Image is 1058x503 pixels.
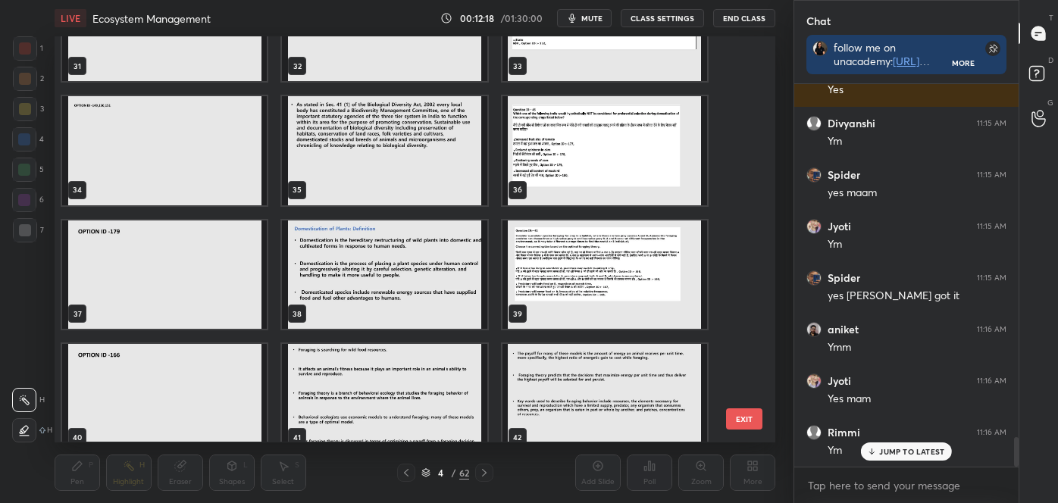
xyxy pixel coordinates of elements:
div: 11:15 AM [977,119,1006,128]
button: End Class [713,9,775,27]
h6: aniket [828,323,859,336]
div: 62 [459,466,469,480]
div: 11:15 AM [977,273,1006,283]
p: Chat [794,1,843,41]
button: CLASS SETTINGS [621,9,704,27]
h6: Jyoti [828,374,851,388]
div: 7 [13,218,44,242]
img: default.png [806,425,822,440]
span: mute [581,13,603,23]
div: grid [55,36,749,442]
div: More [952,58,975,68]
img: e8ba785e28cc435d9d7c386c960b9786.jpg [806,373,822,389]
img: default.png [806,116,822,131]
p: H [47,426,52,434]
h6: Rimmi [828,426,860,439]
h6: Spider [828,271,860,285]
div: Ymm [828,340,1006,355]
div: 4 [12,127,44,152]
div: yes maam [828,186,1006,201]
div: 6 [12,188,44,212]
div: Ym [828,237,1006,252]
h4: Ecosystem Management [92,11,211,26]
div: Ym [828,443,1006,458]
div: / [452,468,456,477]
h6: Spider [828,168,860,182]
div: Yes mam [828,392,1006,407]
div: 2 [13,67,44,91]
div: 11:16 AM [977,376,1006,386]
div: 11:15 AM [977,170,1006,180]
div: 11:15 AM [977,222,1006,231]
div: 4 [434,468,449,477]
div: 3 [13,97,44,121]
p: JUMP TO LATEST [879,447,944,456]
div: grid [794,84,1019,467]
img: shiftIcon.72a6c929.svg [39,427,45,433]
a: [URL][DOMAIN_NAME] [834,54,930,82]
div: yes [PERSON_NAME] got it [828,289,1006,304]
div: 5 [12,158,44,182]
div: follow me on unacademy: join me on telegram: discussion group - [834,41,953,68]
div: 11:16 AM [977,325,1006,334]
img: 0cf38805b11a44df8ff4eaedda753435.jpg [806,270,822,286]
p: H [39,396,45,404]
p: D [1048,55,1053,66]
div: Ym [828,134,1006,149]
h6: Jyoti [828,220,851,233]
h6: Divyanshi [828,117,875,130]
div: LIVE [55,9,86,27]
p: G [1047,97,1053,108]
div: Yes [828,83,1006,98]
div: 11:16 AM [977,428,1006,437]
img: d927ead1100745ec8176353656eda1f8.jpg [806,322,822,337]
img: e8ba785e28cc435d9d7c386c960b9786.jpg [806,219,822,234]
p: T [1049,12,1053,23]
button: EXIT [726,408,762,430]
img: 0cf38805b11a44df8ff4eaedda753435.jpg [806,167,822,183]
button: mute [557,9,612,27]
img: 6bf88ee675354f0ea61b4305e64abb13.jpg [812,41,828,56]
div: 1 [13,36,43,61]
